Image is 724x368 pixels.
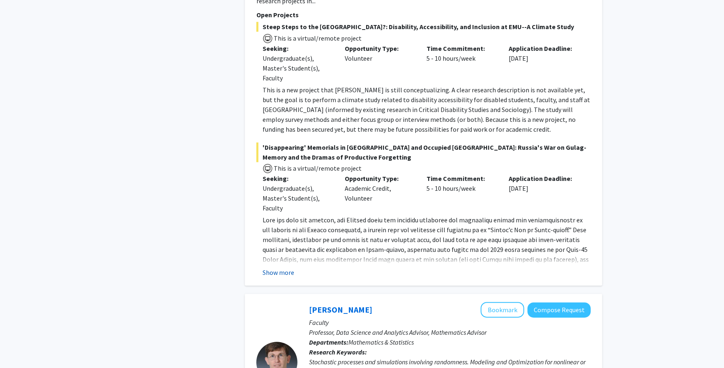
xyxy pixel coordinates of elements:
[256,22,591,32] span: Steep Steps to the [GEOGRAPHIC_DATA]?: Disability, Accessibility, and Inclusion at EMU--A Climate...
[263,85,591,134] p: This is a new project that [PERSON_NAME] is still conceptualizing. A clear research description i...
[309,327,591,337] p: Professor, Data Science and Analytics Advisor, Mathematics Advisor
[427,174,497,183] p: Time Commitment:
[6,331,35,362] iframe: Chat
[263,183,332,213] div: Undergraduate(s), Master's Student(s), Faculty
[309,348,367,356] b: Research Keywords:
[256,142,591,162] span: 'Disappearing' Memorials in [GEOGRAPHIC_DATA] and Occupied [GEOGRAPHIC_DATA]: Russia's War on Gul...
[421,43,503,83] div: 5 - 10 hours/week
[509,43,579,53] p: Application Deadline:
[256,10,591,20] p: Open Projects
[263,174,332,183] p: Seeking:
[421,174,503,213] div: 5 - 10 hours/week
[345,43,415,53] p: Opportunity Type:
[345,174,415,183] p: Opportunity Type:
[309,338,348,346] b: Departments:
[481,302,524,318] button: Add Andrew Ross to Bookmarks
[509,174,579,183] p: Application Deadline:
[339,43,421,83] div: Volunteer
[263,43,332,53] p: Seeking:
[503,174,585,213] div: [DATE]
[263,267,294,277] button: Show more
[528,302,591,318] button: Compose Request to Andrew Ross
[273,34,362,42] span: This is a virtual/remote project
[273,164,362,172] span: This is a virtual/remote project
[339,174,421,213] div: Academic Credit, Volunteer
[427,43,497,53] p: Time Commitment:
[503,43,585,83] div: [DATE]
[348,338,414,346] span: Mathematics & Statistics
[309,318,591,327] p: Faculty
[309,304,372,315] a: [PERSON_NAME]
[263,53,332,83] div: Undergraduate(s), Master's Student(s), Faculty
